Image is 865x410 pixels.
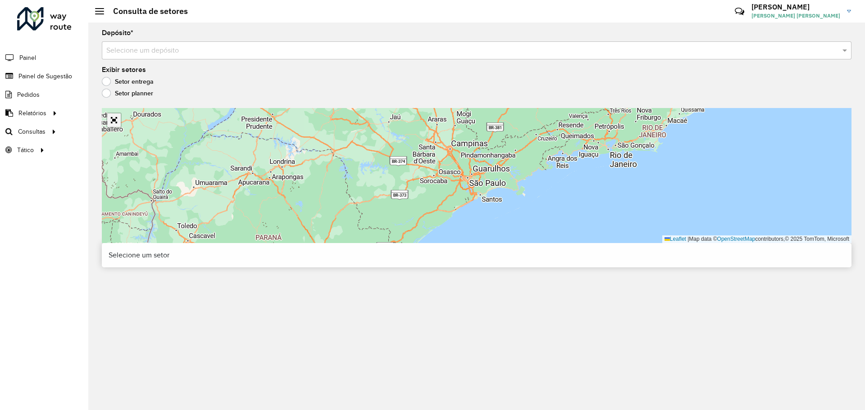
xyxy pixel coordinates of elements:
[107,113,121,127] a: Abrir mapa em tela cheia
[18,72,72,81] span: Painel de Sugestão
[662,235,851,243] div: Map data © contributors,© 2025 TomTom, Microsoft
[17,145,34,155] span: Tático
[102,64,146,75] label: Exibir setores
[665,236,686,242] a: Leaflet
[18,127,46,136] span: Consultas
[717,236,756,242] a: OpenStreetMap
[17,90,40,99] span: Pedidos
[18,108,46,118] span: Relatórios
[751,12,840,20] span: [PERSON_NAME] [PERSON_NAME]
[102,77,154,86] label: Setor entrega
[730,2,749,21] a: Contato Rápido
[687,236,689,242] span: |
[751,3,840,11] h3: [PERSON_NAME]
[102,243,851,267] div: Selecione um setor
[102,89,153,98] label: Setor planner
[104,6,188,16] h2: Consulta de setores
[19,53,36,63] span: Painel
[102,27,133,38] label: Depósito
